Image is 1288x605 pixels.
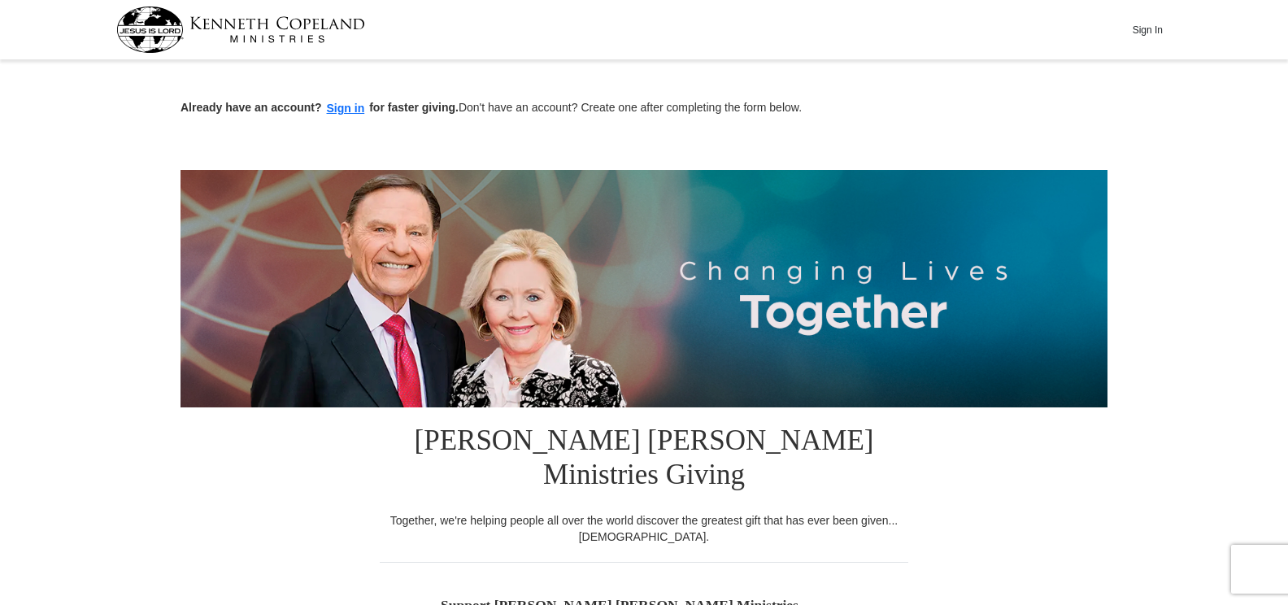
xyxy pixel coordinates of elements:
p: Don't have an account? Create one after completing the form below. [181,99,1107,118]
h1: [PERSON_NAME] [PERSON_NAME] Ministries Giving [380,407,908,512]
strong: Already have an account? for faster giving. [181,101,459,114]
img: kcm-header-logo.svg [116,7,365,53]
button: Sign in [322,99,370,118]
button: Sign In [1123,17,1172,42]
div: Together, we're helping people all over the world discover the greatest gift that has ever been g... [380,512,908,545]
